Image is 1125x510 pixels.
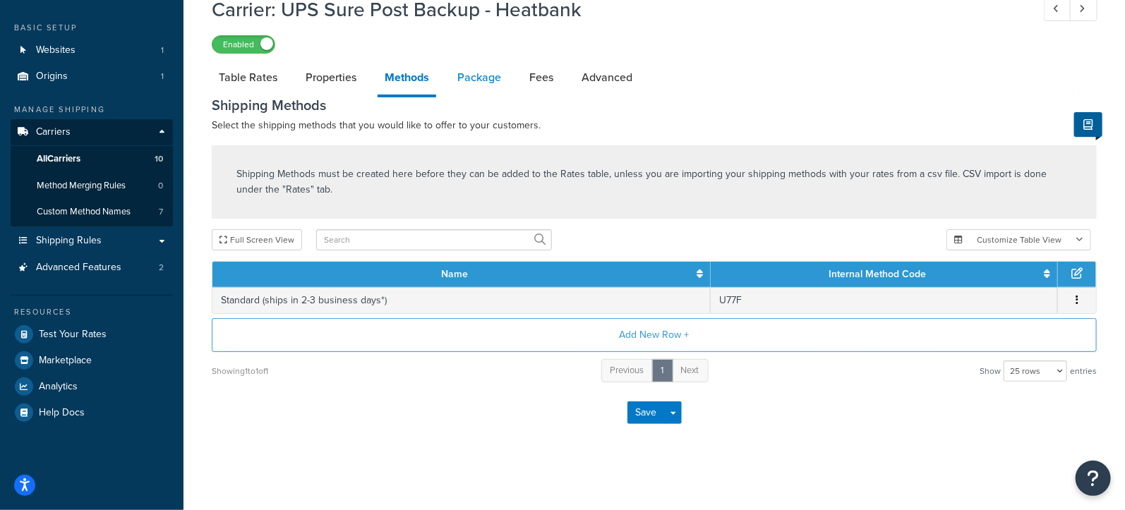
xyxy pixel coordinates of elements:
[601,359,654,382] a: Previous
[11,119,173,145] a: Carriers
[11,119,173,226] li: Carriers
[212,361,268,381] div: Showing 1 to 1 of 1
[159,206,163,218] span: 7
[11,228,173,254] a: Shipping Rules
[36,44,76,56] span: Websites
[11,37,173,63] a: Websites1
[39,355,92,367] span: Marketplace
[39,381,78,393] span: Analytics
[11,199,173,225] a: Custom Method Names7
[299,61,363,95] a: Properties
[627,401,666,424] button: Save
[11,306,173,318] div: Resources
[11,173,173,199] li: Method Merging Rules
[212,61,284,95] a: Table Rates
[11,255,173,281] a: Advanced Features2
[11,255,173,281] li: Advanced Features
[681,363,699,377] span: Next
[378,61,436,97] a: Methods
[11,322,173,347] a: Test Your Rates
[11,104,173,116] div: Manage Shipping
[316,229,552,250] input: Search
[1070,361,1097,381] span: entries
[36,262,121,274] span: Advanced Features
[36,71,68,83] span: Origins
[1076,461,1111,496] button: Open Resource Center
[159,262,164,274] span: 2
[442,267,469,281] a: Name
[11,63,173,90] a: Origins1
[11,374,173,399] a: Analytics
[236,166,1072,198] p: Shipping Methods must be created here before they can be added to the Rates table, unless you are...
[158,180,163,192] span: 0
[11,37,173,63] li: Websites
[711,287,1058,313] td: U77F
[37,180,126,192] span: Method Merging Rules
[11,400,173,425] a: Help Docs
[36,126,71,138] span: Carriers
[522,61,560,95] a: Fees
[212,229,302,250] button: Full Screen View
[212,97,1097,113] h3: Shipping Methods
[212,36,275,53] label: Enabled
[829,267,927,281] a: Internal Method Code
[11,22,173,34] div: Basic Setup
[161,44,164,56] span: 1
[11,173,173,199] a: Method Merging Rules0
[980,361,1001,381] span: Show
[946,229,1091,250] button: Customize Table View
[39,407,85,419] span: Help Docs
[610,363,644,377] span: Previous
[212,117,1097,134] p: Select the shipping methods that you would like to offer to your customers.
[11,146,173,172] a: AllCarriers10
[37,153,80,165] span: All Carriers
[39,329,107,341] span: Test Your Rates
[652,359,673,382] a: 1
[155,153,163,165] span: 10
[212,287,711,313] td: Standard (ships in 2-3 business days*)
[37,206,131,218] span: Custom Method Names
[672,359,709,382] a: Next
[450,61,508,95] a: Package
[212,318,1097,352] button: Add New Row +
[36,235,102,247] span: Shipping Rules
[11,199,173,225] li: Custom Method Names
[11,348,173,373] a: Marketplace
[1074,112,1102,137] button: Show Help Docs
[11,63,173,90] li: Origins
[574,61,639,95] a: Advanced
[161,71,164,83] span: 1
